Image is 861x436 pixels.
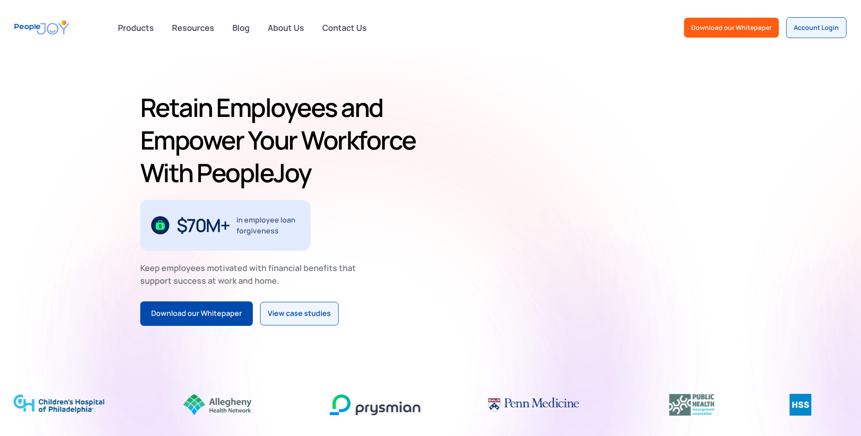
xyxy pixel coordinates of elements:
[113,19,159,37] div: Products
[15,15,69,40] a: home
[317,18,372,38] a: Contact Us
[260,302,339,325] a: View case studies
[140,262,364,287] div: Keep employees motivated with financial benefits that support success at work and home.
[140,91,427,189] h1: Retain Employees and Empower Your Workforce With PeopleJoy
[227,18,255,38] a: Blog
[140,301,253,326] a: Download our Whitepaper
[794,23,839,32] div: Account Login
[151,308,242,320] div: Download our Whitepaper
[691,23,772,32] div: Download our Whitepaper
[140,200,310,251] div: 1 / 3
[268,308,331,320] div: View case studies
[167,18,220,38] a: Resources
[177,218,230,233] div: $70M+
[786,17,846,38] a: Account Login
[684,18,779,38] a: Download our Whitepaper
[262,18,310,38] a: About Us
[236,214,300,236] div: in employee loan forgiveness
